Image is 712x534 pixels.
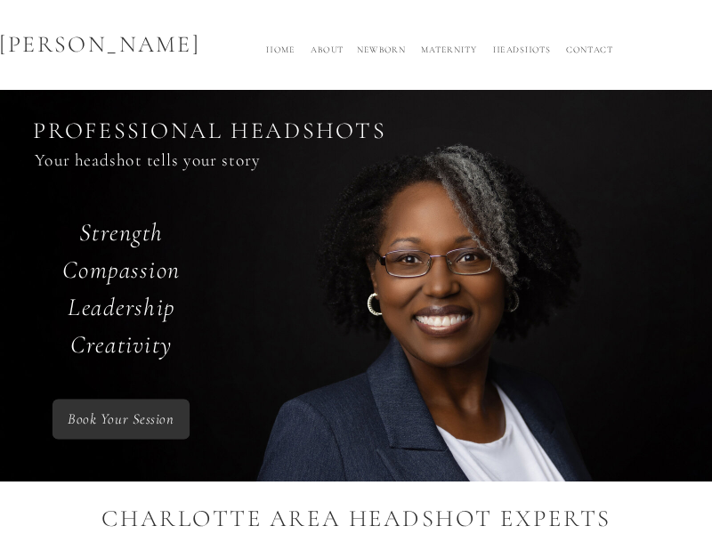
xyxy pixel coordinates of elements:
a: Newborn [355,43,409,62]
a: About [308,43,347,62]
a: Book Your Session [49,408,194,431]
a: Maternity [417,43,481,62]
a: Home [262,43,300,62]
a: Headshots [489,43,554,62]
p: Your headshot tells your story [35,147,329,189]
a: Contact [563,43,617,62]
h2: Professional Headshots [33,113,388,146]
h2: Strength Compassion Leadership Creativity [40,214,202,382]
